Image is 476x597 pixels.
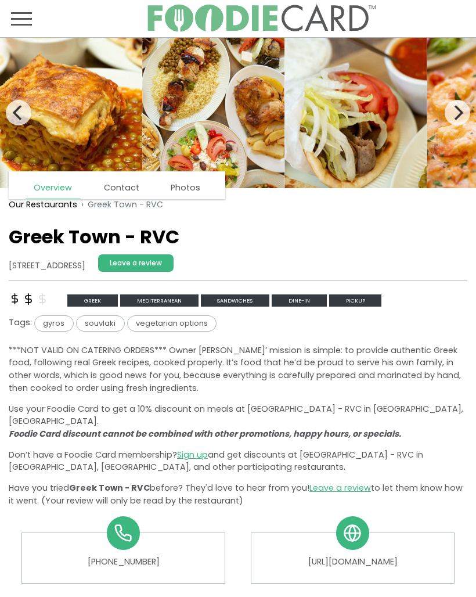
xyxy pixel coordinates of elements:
a: [URL][DOMAIN_NAME] [259,556,446,569]
nav: breadcrumb [9,192,467,217]
a: vegetarian options [127,317,217,329]
a: [PHONE_NUMBER] [30,556,217,569]
img: FoodieCard; Eat, Drink, Save, Donate [146,4,376,33]
a: souvlaki [76,317,127,329]
span: sandwiches [201,294,270,306]
button: Previous [6,100,31,125]
p: Use your Foodie Card to get a 10% discount on meals at [GEOGRAPHIC_DATA] - RVC in [GEOGRAPHIC_DAT... [9,403,467,441]
span: Greek Town - RVC [69,482,150,494]
p: Don’t have a Foodie Card membership? and get discounts at [GEOGRAPHIC_DATA] - RVC in [GEOGRAPHIC_... [9,449,467,474]
a: gyros [32,317,76,329]
button: Next [445,100,470,125]
a: Leave a review [98,254,174,272]
p: ***NOT VALID ON CATERING ORDERS*** Owner [PERSON_NAME]’ mission is simple: to provide authentic G... [9,344,467,394]
a: Photos [163,178,209,199]
i: Foodie Card discount cannot be combined with other promotions, happy hours, or specials. [9,428,401,440]
span: vegetarian options [127,315,217,332]
a: Overview [26,178,81,199]
span: souvlaki [76,315,125,332]
a: mediterranean [120,294,201,305]
nav: page links [9,171,225,199]
span: mediterranean [120,294,199,306]
a: Dine-in [272,294,329,305]
span: Dine-in [272,294,327,306]
span: gyros [34,315,74,332]
a: Sign up [177,449,208,461]
p: Have you tried before? They'd love to hear from you! to let them know how it went. (Your review w... [9,482,467,507]
span: Pickup [329,294,382,306]
address: [STREET_ADDRESS] [9,260,85,272]
span: greek [67,294,118,306]
a: sandwiches [201,294,272,305]
li: Greek Town - RVC [77,199,163,211]
a: Our Restaurants [9,199,77,211]
a: Contact [95,178,147,199]
h1: Greek Town - RVC [9,226,467,249]
div: Tags: [9,315,467,336]
a: Pickup [329,294,382,305]
a: Leave a review [309,482,371,494]
a: greek [67,294,120,305]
